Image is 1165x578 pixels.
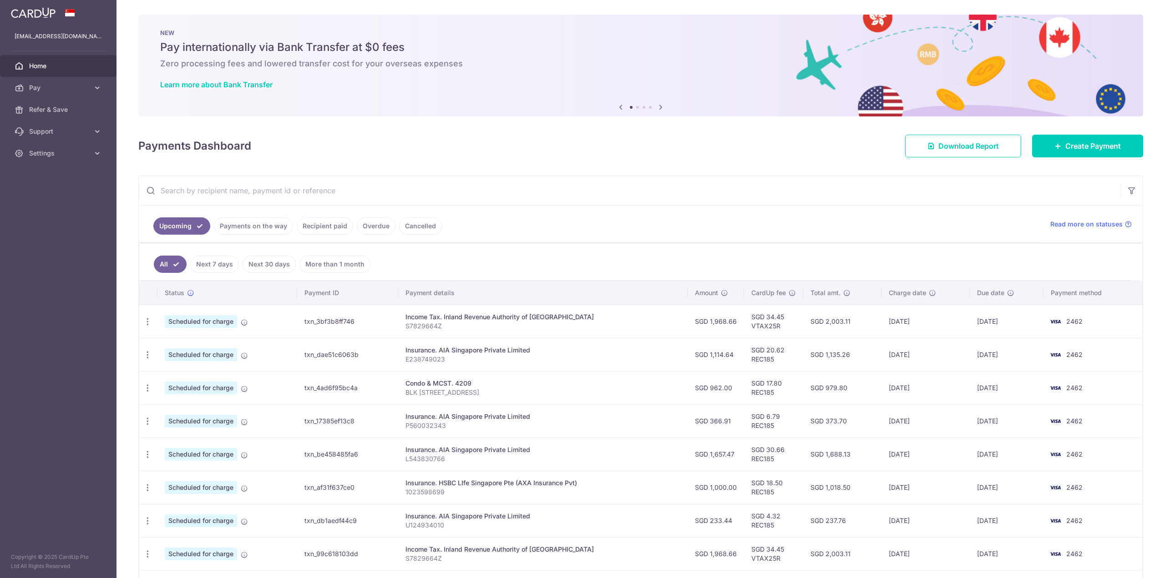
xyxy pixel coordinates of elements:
th: Payment details [398,281,688,305]
span: Support [29,127,89,136]
img: CardUp [11,7,56,18]
td: SGD 1,968.66 [688,537,744,570]
td: SGD 237.76 [803,504,881,537]
td: [DATE] [970,504,1044,537]
td: [DATE] [970,537,1044,570]
td: SGD 34.45 VTAX25R [744,305,803,338]
span: Status [165,288,184,297]
a: Cancelled [399,217,442,235]
td: [DATE] [970,371,1044,404]
span: Scheduled for charge [165,415,237,427]
p: L543830766 [405,454,680,463]
img: Bank transfer banner [138,15,1143,116]
span: 2462 [1066,384,1083,392]
td: SGD 1,968.66 [688,305,744,338]
p: BLK [STREET_ADDRESS] [405,388,680,397]
span: Pay [29,83,89,92]
th: Payment method [1043,281,1142,305]
img: Bank Card [1046,382,1064,393]
td: txn_db1aedf44c9 [297,504,399,537]
div: Income Tax. Inland Revenue Authority of [GEOGRAPHIC_DATA] [405,545,680,554]
p: S7829664Z [405,554,680,563]
div: Insurance. AIA Singapore Private Limited [405,346,680,355]
td: SGD 18.50 REC185 [744,471,803,504]
a: Payments on the way [214,217,293,235]
span: Scheduled for charge [165,382,237,394]
span: 2462 [1066,517,1083,524]
h4: Payments Dashboard [138,138,251,154]
td: [DATE] [881,338,970,371]
span: Scheduled for charge [165,348,237,361]
td: SGD 1,000.00 [688,471,744,504]
img: Bank Card [1046,548,1064,559]
td: txn_3bf3b8ff746 [297,305,399,338]
td: SGD 4.32 REC185 [744,504,803,537]
td: SGD 1,018.50 [803,471,881,504]
p: 1023598699 [405,488,680,497]
a: Overdue [357,217,395,235]
img: Bank Card [1046,449,1064,460]
a: Create Payment [1032,135,1143,157]
a: Next 7 days [190,256,239,273]
td: txn_17385ef13c8 [297,404,399,437]
span: Download Report [938,141,999,151]
td: SGD 1,657.47 [688,437,744,471]
div: Income Tax. Inland Revenue Authority of [GEOGRAPHIC_DATA] [405,312,680,322]
td: [DATE] [970,305,1044,338]
span: 2462 [1066,550,1083,558]
div: Insurance. AIA Singapore Private Limited [405,512,680,521]
td: SGD 20.62 REC185 [744,338,803,371]
img: Bank Card [1046,515,1064,526]
p: P560032343 [405,421,680,430]
span: 2462 [1066,483,1083,491]
td: SGD 366.91 [688,404,744,437]
td: SGD 979.80 [803,371,881,404]
td: [DATE] [970,437,1044,471]
span: Scheduled for charge [165,481,237,494]
p: E238749023 [405,355,680,364]
p: S7829664Z [405,322,680,331]
a: Recipient paid [297,217,353,235]
span: 2462 [1066,351,1083,358]
td: SGD 2,003.11 [803,305,881,338]
td: SGD 34.45 VTAX25R [744,537,803,570]
span: Settings [29,149,89,158]
td: SGD 233.44 [688,504,744,537]
td: [DATE] [970,404,1044,437]
td: txn_af31f637ce0 [297,471,399,504]
td: SGD 1,688.13 [803,437,881,471]
td: SGD 373.70 [803,404,881,437]
span: 2462 [1066,317,1083,325]
a: Next 30 days [243,256,296,273]
td: SGD 6.79 REC185 [744,404,803,437]
a: Read more on statuses [1050,220,1132,229]
td: SGD 962.00 [688,371,744,404]
td: SGD 1,114.64 [688,338,744,371]
td: txn_4ad6f95bc4a [297,371,399,404]
span: Due date [977,288,1004,297]
a: More than 1 month [299,256,370,273]
td: txn_be458485fa6 [297,437,399,471]
h6: Zero processing fees and lowered transfer cost for your overseas expenses [160,58,1121,69]
span: 2462 [1066,417,1083,425]
td: SGD 2,003.11 [803,537,881,570]
img: Bank Card [1046,349,1064,360]
a: Learn more about Bank Transfer [160,80,273,89]
span: Amount [695,288,718,297]
td: txn_dae51c6063b [297,338,399,371]
div: Insurance. AIA Singapore Private Limited [405,445,680,454]
span: Total amt. [810,288,841,297]
h5: Pay internationally via Bank Transfer at $0 fees [160,40,1121,55]
span: 2462 [1066,450,1083,458]
div: Insurance. HSBC LIfe Singapore Pte (AXA Insurance Pvt) [405,478,680,488]
span: Scheduled for charge [165,315,237,328]
a: All [154,256,187,273]
td: [DATE] [881,471,970,504]
td: [DATE] [970,471,1044,504]
td: [DATE] [881,404,970,437]
input: Search by recipient name, payment id or reference [139,176,1121,205]
td: [DATE] [881,371,970,404]
span: Scheduled for charge [165,448,237,461]
div: Insurance. AIA Singapore Private Limited [405,412,680,421]
td: [DATE] [881,504,970,537]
